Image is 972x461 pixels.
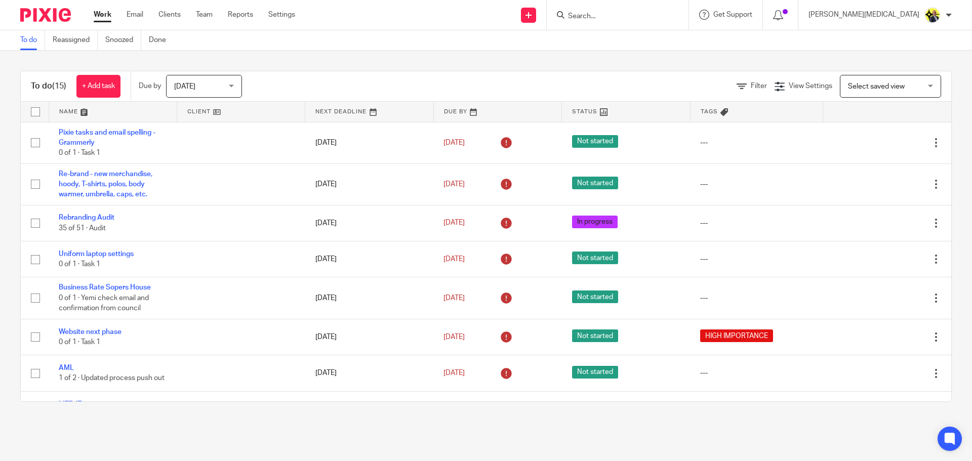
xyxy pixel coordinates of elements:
a: + Add task [76,75,120,98]
a: Uniform laptop settings [59,250,134,258]
a: Clients [158,10,181,20]
a: AML [59,364,74,371]
span: 35 of 51 · Audit [59,225,106,232]
h1: To do [31,81,66,92]
span: 0 of 1 · Task 1 [59,339,100,346]
span: Tags [701,109,718,114]
a: Reassigned [53,30,98,50]
span: Not started [572,366,618,379]
img: Dan-Starbridge%20(1).jpg [924,7,941,23]
span: Filter [751,82,767,90]
span: [DATE] [174,83,195,90]
span: [DATE] [443,220,465,227]
a: Team [196,10,213,20]
span: Not started [572,252,618,264]
span: Select saved view [848,83,905,90]
span: [DATE] [443,333,465,341]
span: [DATE] [443,181,465,188]
td: [DATE] [305,355,433,391]
span: [DATE] [443,295,465,302]
a: Done [149,30,174,50]
img: Pixie [20,8,71,22]
td: [DATE] [305,319,433,355]
p: Due by [139,81,161,91]
div: --- [700,368,813,378]
a: Business Rate Sopers House [59,284,151,291]
a: Reports [228,10,253,20]
a: Work [94,10,111,20]
a: Pixie tasks and email spelling - Grammerly [59,129,155,146]
td: [DATE] [305,122,433,163]
div: --- [700,293,813,303]
input: Search [567,12,658,21]
span: Get Support [713,11,752,18]
span: View Settings [789,82,832,90]
span: Not started [572,329,618,342]
span: Not started [572,177,618,189]
span: In progress [572,216,618,228]
span: [DATE] [443,369,465,376]
td: [DATE] [305,241,433,277]
td: [DATE] [305,163,433,205]
p: [PERSON_NAME][MEDICAL_DATA] [808,10,919,20]
span: 1 of 2 · Updated process push out [59,375,165,382]
td: [DATE] [305,277,433,319]
div: --- [700,138,813,148]
a: Email [127,10,143,20]
a: Website next phase [59,328,121,336]
span: Not started [572,290,618,303]
div: --- [700,218,813,228]
a: Snoozed [105,30,141,50]
span: Not started [572,135,618,148]
td: [DATE] [305,391,433,427]
div: --- [700,254,813,264]
a: MTD IT [59,401,82,408]
span: (15) [52,82,66,90]
a: To do [20,30,45,50]
span: 0 of 1 · Task 1 [59,149,100,156]
a: Settings [268,10,295,20]
span: HIGH IMPORTANCE [700,329,773,342]
a: Rebranding Audit [59,214,114,221]
span: 0 of 1 · Task 1 [59,261,100,268]
span: [DATE] [443,139,465,146]
span: [DATE] [443,256,465,263]
div: --- [700,179,813,189]
td: [DATE] [305,205,433,241]
span: 0 of 1 · Yemi check email and confirmation from council [59,295,149,312]
a: Re-brand - new merchandise, hoody, T-shirts, polos, body warmer, umbrella, caps, etc. [59,171,152,198]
